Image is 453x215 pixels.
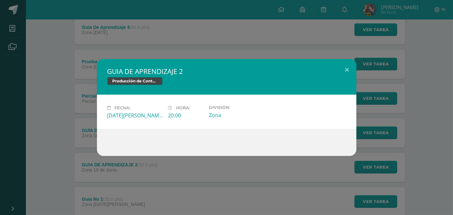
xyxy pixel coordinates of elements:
span: Producción de Contenidos Digitales [107,77,162,85]
div: [DATE][PERSON_NAME] [107,112,163,119]
button: Close (Esc) [338,59,356,81]
div: Zona [209,112,265,119]
span: Hora: [176,105,190,110]
h2: GUIA DE APRENDIZAJE 2 [107,67,346,76]
label: División: [209,105,265,110]
div: 20:00 [168,112,204,119]
span: Fecha: [115,105,131,110]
